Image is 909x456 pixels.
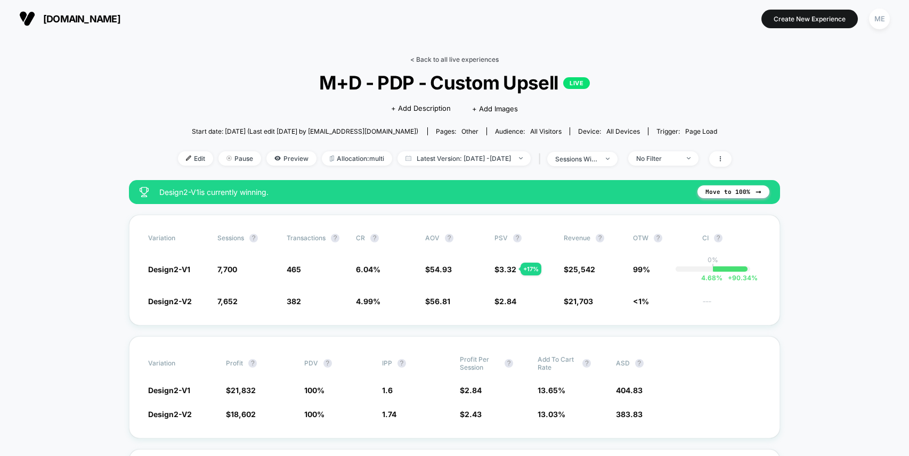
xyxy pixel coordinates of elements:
[702,298,761,306] span: ---
[606,127,640,135] span: all devices
[697,185,769,198] button: Move to 100%
[186,156,191,161] img: edit
[519,157,523,159] img: end
[356,234,365,242] span: CR
[656,127,717,135] div: Trigger:
[460,386,482,395] span: $
[248,359,257,368] button: ?
[218,151,261,166] span: Pause
[494,234,508,242] span: PSV
[714,234,723,242] button: ?
[536,151,547,167] span: |
[425,265,452,274] span: $
[616,359,630,367] span: ASD
[148,265,190,274] span: Design2-V1
[266,151,316,166] span: Preview
[323,359,332,368] button: ?
[304,359,318,367] span: PDV
[331,234,339,242] button: ?
[231,386,256,395] span: 21,832
[494,297,516,306] span: $
[563,77,590,89] p: LIVE
[19,11,35,27] img: Visually logo
[356,297,380,306] span: 4.99 %
[712,264,714,272] p: |
[425,234,440,242] span: AOV
[43,13,120,25] span: [DOMAIN_NAME]
[382,359,392,367] span: IPP
[226,410,256,419] span: $
[635,359,644,368] button: ?
[564,297,593,306] span: $
[148,234,207,242] span: Variation
[636,154,679,162] div: No Filter
[192,127,418,135] span: Start date: [DATE] (Last edit [DATE] by [EMAIL_ADDRESS][DOMAIN_NAME])
[226,359,243,367] span: Profit
[461,127,478,135] span: other
[178,151,213,166] span: Edit
[499,265,516,274] span: 3.32
[465,386,482,395] span: 2.84
[436,127,478,135] div: Pages:
[287,234,326,242] span: Transactions
[606,158,610,160] img: end
[148,410,192,419] span: Design2-V2
[391,103,451,114] span: + Add Description
[869,9,890,29] div: ME
[701,274,723,282] span: 4.68 %
[633,297,649,306] span: <1%
[495,127,562,135] div: Audience:
[513,234,522,242] button: ?
[445,234,453,242] button: ?
[866,8,893,30] button: ME
[538,355,577,371] span: Add To Cart Rate
[465,410,482,419] span: 2.43
[521,263,541,275] div: + 17 %
[217,234,244,242] span: Sessions
[425,297,450,306] span: $
[16,10,124,27] button: [DOMAIN_NAME]
[460,410,482,419] span: $
[460,355,499,371] span: Profit Per Session
[569,265,595,274] span: 25,542
[287,265,301,274] span: 465
[430,265,452,274] span: 54.93
[217,297,238,306] span: 7,652
[538,410,565,419] span: 13.03 %
[761,10,858,28] button: Create New Experience
[582,359,591,368] button: ?
[633,265,650,274] span: 99%
[530,127,562,135] span: All Visitors
[708,256,718,264] p: 0%
[633,234,692,242] span: OTW
[226,156,232,161] img: end
[304,410,324,419] span: 100 %
[249,234,258,242] button: ?
[148,386,190,395] span: Design2-V1
[226,386,256,395] span: $
[555,155,598,163] div: sessions with impression
[382,386,393,395] span: 1.6
[616,386,643,395] span: 404.83
[397,359,406,368] button: ?
[654,234,662,242] button: ?
[570,127,648,135] span: Device:
[702,234,761,242] span: CI
[616,410,643,419] span: 383.83
[564,234,590,242] span: Revenue
[494,265,516,274] span: $
[397,151,531,166] span: Latest Version: [DATE] - [DATE]
[287,297,301,306] span: 382
[538,386,565,395] span: 13.65 %
[505,359,513,368] button: ?
[217,265,237,274] span: 7,700
[430,297,450,306] span: 56.81
[564,265,595,274] span: $
[405,156,411,161] img: calendar
[356,265,380,274] span: 6.04 %
[159,188,687,197] span: Design2-V1 is currently winning.
[370,234,379,242] button: ?
[330,156,334,161] img: rebalance
[322,151,392,166] span: Allocation: multi
[140,187,149,197] img: success_star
